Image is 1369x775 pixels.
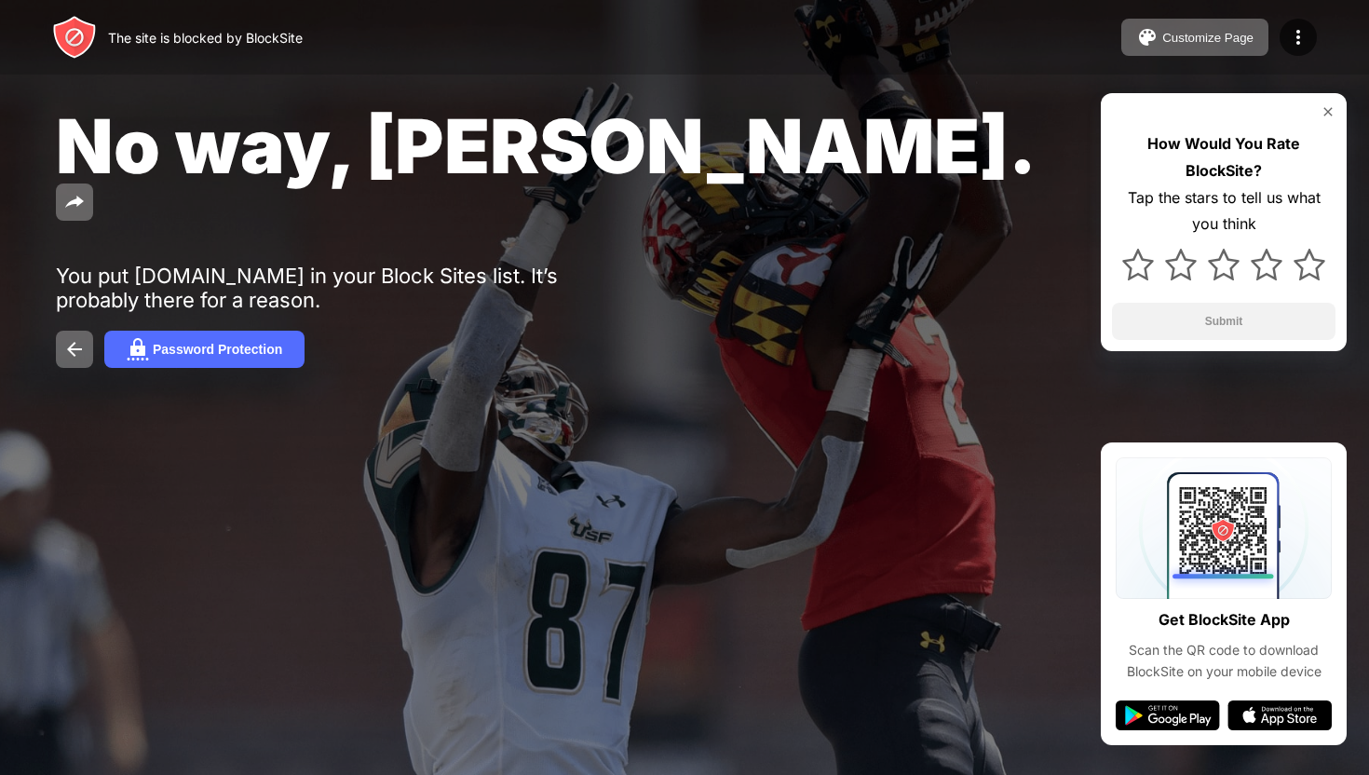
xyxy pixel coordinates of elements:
[1136,26,1159,48] img: pallet.svg
[63,338,86,360] img: back.svg
[127,338,149,360] img: password.svg
[1162,31,1254,45] div: Customize Page
[1227,700,1332,730] img: app-store.svg
[108,30,303,46] div: The site is blocked by BlockSite
[1251,249,1282,280] img: star.svg
[1116,700,1220,730] img: google-play.svg
[56,264,631,312] div: You put [DOMAIN_NAME] in your Block Sites list. It’s probably there for a reason.
[1116,640,1332,682] div: Scan the QR code to download BlockSite on your mobile device
[104,331,305,368] button: Password Protection
[1208,249,1240,280] img: star.svg
[1321,104,1335,119] img: rate-us-close.svg
[1112,130,1335,184] div: How Would You Rate BlockSite?
[1159,606,1290,633] div: Get BlockSite App
[52,15,97,60] img: header-logo.svg
[1294,249,1325,280] img: star.svg
[1112,303,1335,340] button: Submit
[1165,249,1197,280] img: star.svg
[153,342,282,357] div: Password Protection
[1121,19,1268,56] button: Customize Page
[1112,184,1335,238] div: Tap the stars to tell us what you think
[1122,249,1154,280] img: star.svg
[1287,26,1309,48] img: menu-icon.svg
[63,191,86,213] img: share.svg
[56,101,1037,191] span: No way, [PERSON_NAME].
[1116,457,1332,599] img: qrcode.svg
